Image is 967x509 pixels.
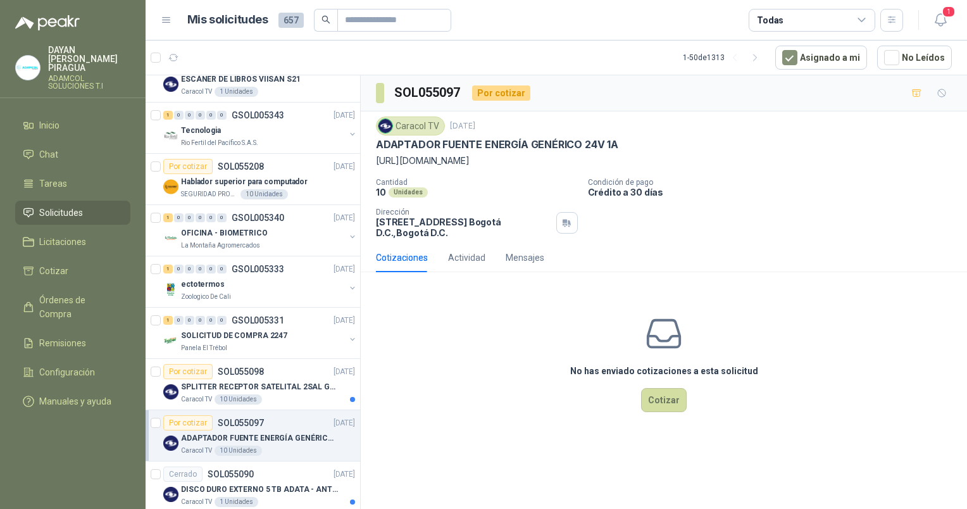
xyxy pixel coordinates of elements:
div: Caracol TV [376,116,445,135]
p: SPLITTER RECEPTOR SATELITAL 2SAL GT-SP21 [181,381,339,393]
span: Cotizar [39,264,68,278]
span: Órdenes de Compra [39,293,118,321]
a: Por cotizarSOL055208[DATE] Company LogoHablador superior para computadorSEGURIDAD PROVISER LTDA10... [146,154,360,205]
p: Hablador superior para computador [181,176,308,188]
div: 1 - 50 de 1313 [683,47,765,68]
img: Company Logo [163,487,178,502]
div: 0 [174,316,184,325]
button: 1 [929,9,952,32]
p: SOL055208 [218,162,264,171]
p: Rio Fertil del Pacífico S.A.S. [181,138,258,148]
div: Todas [757,13,783,27]
p: [DATE] [334,110,355,122]
p: ADAMCOL SOLUCIONES T.I [48,75,130,90]
div: Cotizaciones [376,251,428,265]
div: Por cotizar [163,159,213,174]
p: [DATE] [450,120,475,132]
img: Company Logo [378,119,392,133]
a: 1 0 0 0 0 0 GSOL005343[DATE] Company LogoTecnologiaRio Fertil del Pacífico S.A.S. [163,108,358,148]
h3: SOL055097 [394,83,462,103]
span: Inicio [39,118,59,132]
a: Por cotizarSOL055098[DATE] Company LogoSPLITTER RECEPTOR SATELITAL 2SAL GT-SP21Caracol TV10 Unidades [146,359,360,410]
p: ADAPTADOR FUENTE ENERGÍA GENÉRICO 24V 1A [181,432,339,444]
div: 0 [196,265,205,273]
p: SOL055098 [218,367,264,376]
div: Cerrado [163,467,203,482]
a: 1 0 0 0 0 0 GSOL005340[DATE] Company LogoOFICINA - BIOMETRICOLa Montaña Agromercados [163,210,358,251]
div: Por cotizar [163,364,213,379]
div: 1 [163,265,173,273]
img: Company Logo [163,179,178,194]
a: Tareas [15,172,130,196]
a: Remisiones [15,331,130,355]
div: Actividad [448,251,485,265]
img: Company Logo [163,77,178,92]
div: 0 [217,213,227,222]
p: SOL055090 [208,470,254,479]
div: 0 [196,316,205,325]
p: DAYAN [PERSON_NAME] PIRAGUA [48,46,130,72]
div: 10 Unidades [215,446,262,456]
p: [DATE] [334,366,355,378]
a: Solicitudes [15,201,130,225]
a: 1 0 0 0 0 0 GSOL005333[DATE] Company LogoectotermosZoologico De Cali [163,261,358,302]
span: 657 [278,13,304,28]
p: Condición de pago [588,178,963,187]
p: [DATE] [334,161,355,173]
span: Manuales y ayuda [39,394,111,408]
span: Licitaciones [39,235,86,249]
p: Zoologico De Cali [181,292,231,302]
p: Panela El Trébol [181,343,227,353]
img: Company Logo [163,333,178,348]
div: 1 Unidades [215,497,258,507]
span: Remisiones [39,336,86,350]
a: Inicio [15,113,130,137]
p: Tecnologia [181,125,221,137]
a: Manuales y ayuda [15,389,130,413]
div: 0 [185,265,194,273]
div: 0 [217,316,227,325]
p: [DATE] [334,212,355,224]
div: 0 [174,213,184,222]
div: 0 [185,213,194,222]
img: Company Logo [163,230,178,246]
p: [DATE] [334,417,355,429]
div: Unidades [389,187,428,198]
img: Logo peakr [15,15,80,30]
button: Cotizar [641,388,687,412]
img: Company Logo [16,56,40,80]
span: 1 [942,6,956,18]
p: GSOL005333 [232,265,284,273]
div: 0 [206,316,216,325]
h1: Mis solicitudes [187,11,268,29]
a: Por cotizarSOL055216[DATE] Company LogoESCÁNER DE LIBROS VIISAN S21Caracol TV1 Unidades [146,51,360,103]
p: Caracol TV [181,497,212,507]
p: [STREET_ADDRESS] Bogotá D.C. , Bogotá D.C. [376,217,551,238]
span: Tareas [39,177,67,191]
p: La Montaña Agromercados [181,241,260,251]
div: 1 Unidades [215,87,258,97]
a: Cotizar [15,259,130,283]
p: GSOL005331 [232,316,284,325]
img: Company Logo [163,128,178,143]
p: Crédito a 30 días [588,187,963,198]
p: [DATE] [334,263,355,275]
div: 0 [174,111,184,120]
a: Órdenes de Compra [15,288,130,326]
div: 0 [174,265,184,273]
span: Chat [39,148,58,161]
p: [URL][DOMAIN_NAME] [376,154,952,168]
h3: No has enviado cotizaciones a esta solicitud [570,364,758,378]
div: 10 Unidades [240,189,288,199]
p: Cantidad [376,178,578,187]
img: Company Logo [163,282,178,297]
a: Chat [15,142,130,167]
p: OFICINA - BIOMETRICO [181,227,268,239]
div: 0 [217,265,227,273]
div: 0 [185,316,194,325]
span: Solicitudes [39,206,83,220]
div: 1 [163,316,173,325]
div: 0 [206,111,216,120]
div: 0 [196,111,205,120]
p: ectotermos [181,279,225,291]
